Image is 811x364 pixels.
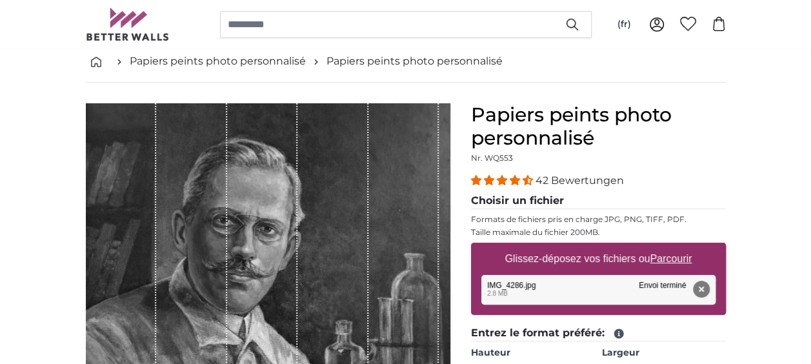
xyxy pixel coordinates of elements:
legend: Choisir un fichier [471,193,726,209]
a: Papiers peints photo personnalisé [326,54,503,69]
span: 4.38 stars [471,174,536,187]
p: Formats de fichiers pris en charge JPG, PNG, TIFF, PDF. [471,214,726,225]
label: Hauteur [471,347,594,359]
nav: breadcrumbs [86,41,726,83]
span: Nr. WQ553 [471,153,513,163]
img: Betterwalls [86,8,170,41]
h1: Papiers peints photo personnalisé [471,103,726,150]
a: Papiers peints photo personnalisé [130,54,306,69]
label: Largeur [602,347,725,359]
label: Glissez-déposez vos fichiers ou [499,246,697,272]
u: Parcourir [650,253,692,264]
button: (fr) [607,13,641,36]
span: 42 Bewertungen [536,174,624,187]
legend: Entrez le format préféré: [471,325,726,341]
p: Taille maximale du fichier 200MB. [471,227,726,238]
